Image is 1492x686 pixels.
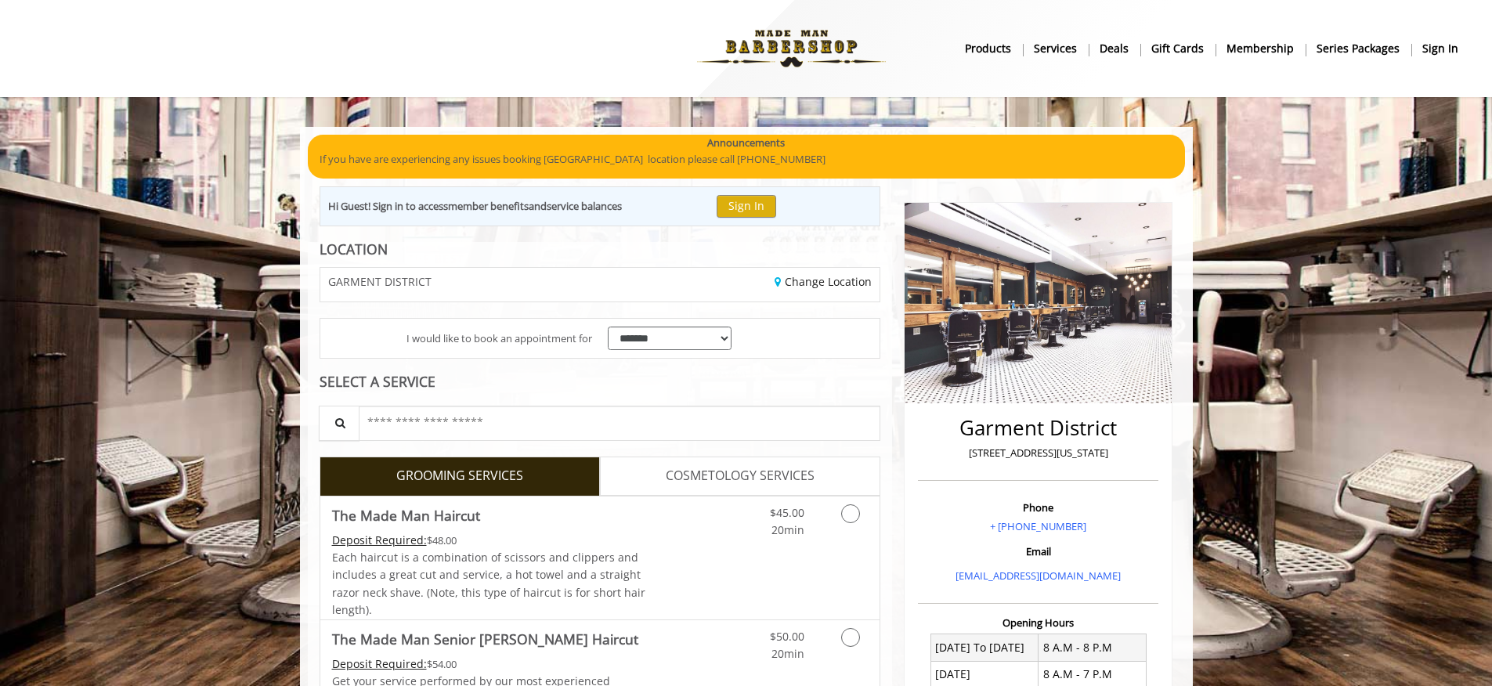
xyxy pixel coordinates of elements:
[319,406,359,441] button: Service Search
[770,629,804,644] span: $50.00
[771,646,804,661] span: 20min
[717,195,776,218] button: Sign In
[771,522,804,537] span: 20min
[990,519,1086,533] a: + [PHONE_NUMBER]
[1034,40,1077,57] b: Services
[332,655,647,673] div: $54.00
[965,40,1011,57] b: products
[954,37,1023,60] a: Productsproducts
[707,135,785,151] b: Announcements
[922,502,1154,513] h3: Phone
[1226,40,1294,57] b: Membership
[328,276,432,287] span: GARMENT DISTRICT
[1140,37,1216,60] a: Gift cardsgift cards
[1023,37,1089,60] a: ServicesServices
[448,199,529,213] b: member benefits
[332,656,427,671] span: This service needs some Advance to be paid before we block your appointment
[332,532,647,549] div: $48.00
[320,240,388,258] b: LOCATION
[332,628,638,650] b: The Made Man Senior [PERSON_NAME] Haircut
[320,374,881,389] div: SELECT A SERVICE
[1422,40,1458,57] b: sign in
[1089,37,1140,60] a: DealsDeals
[922,445,1154,461] p: [STREET_ADDRESS][US_STATE]
[922,417,1154,439] h2: Garment District
[930,634,1039,661] td: [DATE] To [DATE]
[332,533,427,547] span: This service needs some Advance to be paid before we block your appointment
[332,504,480,526] b: The Made Man Haircut
[320,151,1173,168] p: If you have are experiencing any issues booking [GEOGRAPHIC_DATA] location please call [PHONE_NUM...
[547,199,622,213] b: service balances
[1039,634,1147,661] td: 8 A.M - 8 P.M
[775,274,872,289] a: Change Location
[918,617,1158,628] h3: Opening Hours
[328,198,622,215] div: Hi Guest! Sign in to access and
[1151,40,1204,57] b: gift cards
[1216,37,1306,60] a: MembershipMembership
[1411,37,1469,60] a: sign insign in
[1100,40,1129,57] b: Deals
[770,505,804,520] span: $45.00
[666,466,815,486] span: COSMETOLOGY SERVICES
[684,5,899,92] img: Made Man Barbershop logo
[1306,37,1411,60] a: Series packagesSeries packages
[922,546,1154,557] h3: Email
[1317,40,1400,57] b: Series packages
[332,550,645,617] span: Each haircut is a combination of scissors and clippers and includes a great cut and service, a ho...
[396,466,523,486] span: GROOMING SERVICES
[956,569,1121,583] a: [EMAIL_ADDRESS][DOMAIN_NAME]
[406,330,592,347] span: I would like to book an appointment for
